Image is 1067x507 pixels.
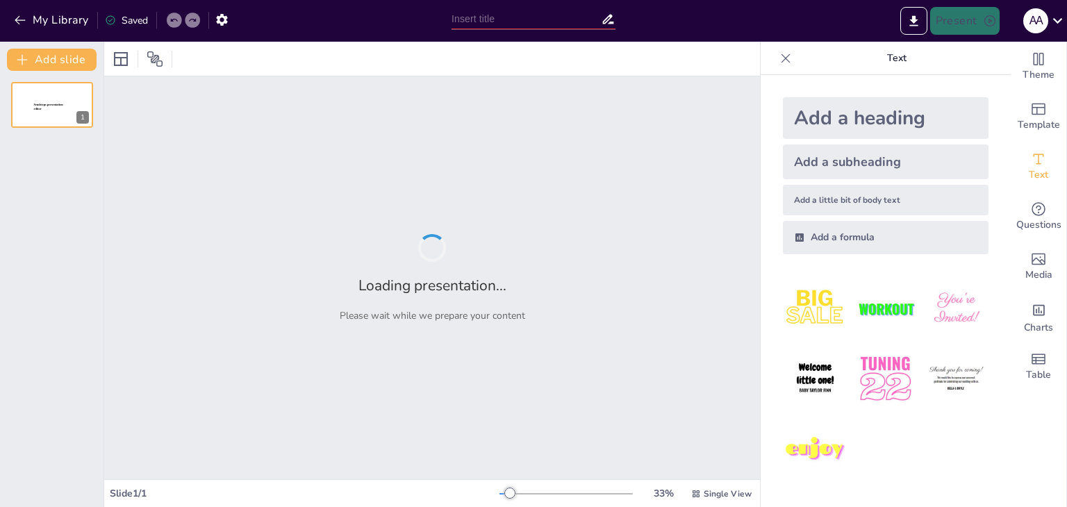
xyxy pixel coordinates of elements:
span: Questions [1016,217,1061,233]
span: Table [1026,367,1051,383]
img: 4.jpeg [783,347,847,411]
div: Add a subheading [783,144,989,179]
div: Add a formula [783,221,989,254]
div: Add text boxes [1011,142,1066,192]
div: 1 [76,111,89,124]
div: Slide 1 / 1 [110,487,499,500]
div: 1 [11,82,93,128]
p: Please wait while we prepare your content [340,309,525,322]
span: Charts [1024,320,1053,335]
span: Position [147,51,163,67]
div: Layout [110,48,132,70]
span: Sendsteps presentation editor [34,103,63,111]
button: Add slide [7,49,97,71]
span: Media [1025,267,1052,283]
button: My Library [10,9,94,31]
button: Export to PowerPoint [900,7,927,35]
div: Saved [105,14,148,27]
div: Add a little bit of body text [783,185,989,215]
div: Change the overall theme [1011,42,1066,92]
h2: Loading presentation... [358,276,506,295]
div: Add a heading [783,97,989,139]
div: Get real-time input from your audience [1011,192,1066,242]
span: Template [1018,117,1060,133]
div: Add images, graphics, shapes or video [1011,242,1066,292]
span: Text [1029,167,1048,183]
span: Single View [704,488,752,499]
img: 5.jpeg [853,347,918,411]
img: 3.jpeg [924,276,989,341]
span: Theme [1023,67,1054,83]
input: Insert title [452,9,601,29]
img: 2.jpeg [853,276,918,341]
div: A A [1023,8,1048,33]
img: 6.jpeg [924,347,989,411]
img: 1.jpeg [783,276,847,341]
button: Present [930,7,1000,35]
img: 7.jpeg [783,417,847,482]
div: 33 % [647,487,680,500]
div: Add ready made slides [1011,92,1066,142]
div: Add a table [1011,342,1066,392]
button: A A [1023,7,1048,35]
p: Text [797,42,997,75]
div: Add charts and graphs [1011,292,1066,342]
